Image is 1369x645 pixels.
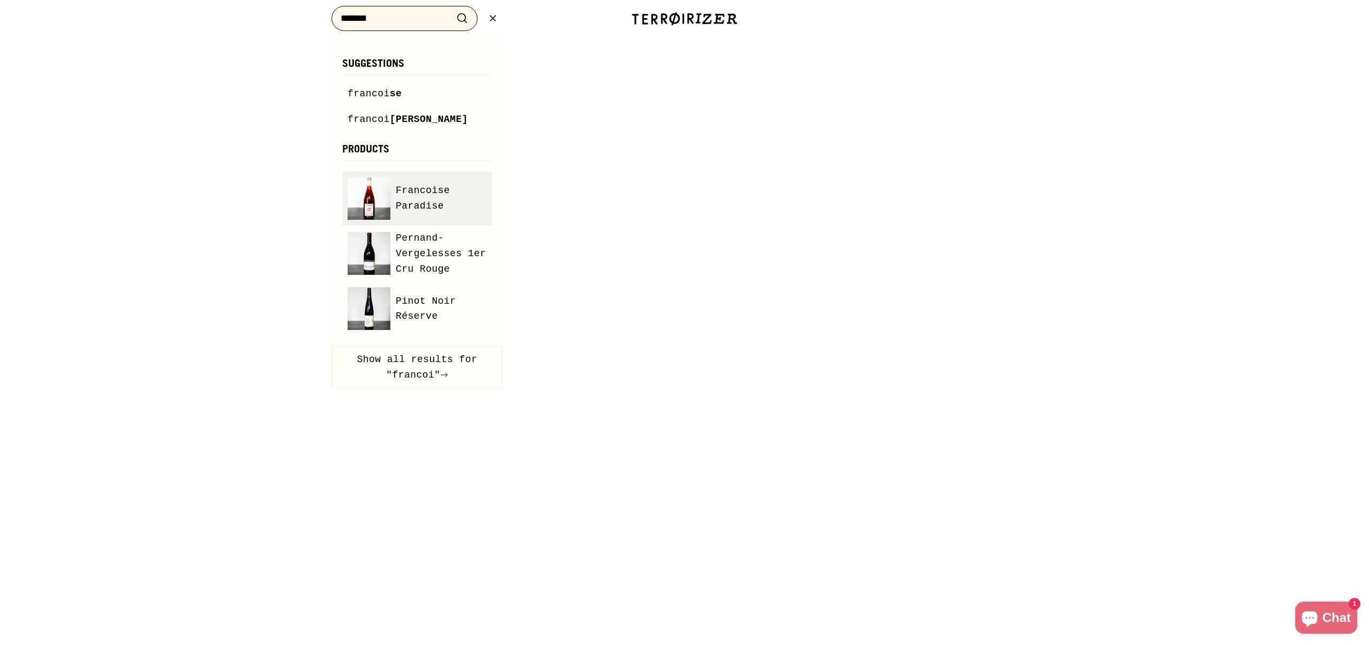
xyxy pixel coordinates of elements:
inbox-online-store-chat: Shopify online store chat [1292,602,1360,636]
a: Pinot Noir Réserve Pinot Noir Réserve [348,287,487,330]
img: Francoise Paradise [348,177,390,220]
img: Pinot Noir Réserve [348,287,390,330]
mark: francoi [348,114,390,125]
span: se [390,88,402,99]
button: Show all results for "francoi" [332,346,503,389]
img: Pernand-Vergelesses 1er Cru Rouge [348,232,390,275]
a: francoi[PERSON_NAME] [348,112,487,127]
span: Pernand-Vergelesses 1er Cru Rouge [396,231,487,277]
a: Francoise Paradise Francoise Paradise [348,177,487,220]
a: Pernand-Vergelesses 1er Cru Rouge Pernand-Vergelesses 1er Cru Rouge [348,231,487,277]
span: Pinot Noir Réserve [396,294,487,325]
span: [PERSON_NAME] [390,114,468,125]
a: francoise [348,86,487,102]
h3: Suggestions [342,58,492,75]
mark: francoi [348,88,390,99]
span: Francoise Paradise [396,183,487,214]
h3: Products [342,143,492,161]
